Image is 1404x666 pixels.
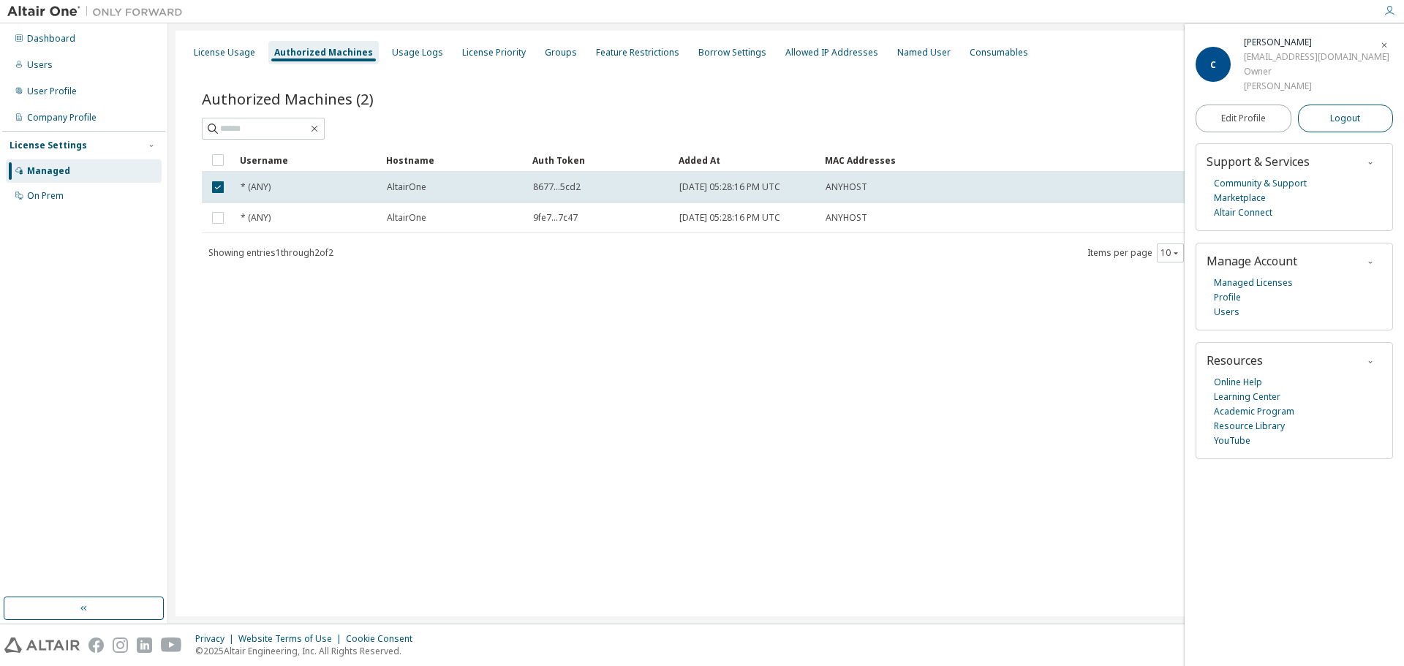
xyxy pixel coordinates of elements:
a: Managed Licenses [1214,276,1293,290]
a: Edit Profile [1196,105,1291,132]
a: Profile [1214,290,1241,305]
span: Authorized Machines (2) [202,88,374,109]
div: User Profile [27,86,77,97]
span: [DATE] 05:28:16 PM UTC [679,212,780,224]
div: [EMAIL_ADDRESS][DOMAIN_NAME] [1244,50,1389,64]
div: Managed [27,165,70,177]
div: Company Profile [27,112,97,124]
div: Chris Pirozzi [1244,35,1389,50]
div: Auth Token [532,148,667,172]
span: Manage Account [1207,253,1297,269]
span: [DATE] 05:28:16 PM UTC [679,181,780,193]
img: Altair One [7,4,190,19]
div: Feature Restrictions [596,47,679,58]
div: Owner [1244,64,1389,79]
span: C [1210,58,1216,71]
div: Borrow Settings [698,47,766,58]
div: Privacy [195,633,238,645]
div: Hostname [386,148,521,172]
span: Resources [1207,352,1263,368]
a: Marketplace [1214,191,1266,205]
div: Username [240,148,374,172]
span: AltairOne [387,181,426,193]
span: 8677...5cd2 [533,181,581,193]
a: Altair Connect [1214,205,1272,220]
a: Community & Support [1214,176,1307,191]
span: 9fe7...7c47 [533,212,578,224]
img: facebook.svg [88,637,104,653]
img: youtube.svg [161,637,182,653]
span: Support & Services [1207,154,1310,170]
div: On Prem [27,190,64,202]
div: Dashboard [27,33,75,45]
div: Website Terms of Use [238,633,346,645]
a: Academic Program [1214,404,1294,419]
a: Online Help [1214,375,1262,390]
div: Cookie Consent [346,633,421,645]
img: altair_logo.svg [4,637,80,653]
div: Named User [897,47,951,58]
p: © 2025 Altair Engineering, Inc. All Rights Reserved. [195,645,421,657]
span: * (ANY) [241,181,271,193]
img: linkedin.svg [137,637,152,653]
div: [PERSON_NAME] [1244,79,1389,94]
div: Usage Logs [392,47,443,58]
span: ANYHOST [826,181,867,193]
a: Users [1214,305,1239,319]
div: Allowed IP Addresses [785,47,878,58]
div: Added At [679,148,813,172]
span: AltairOne [387,212,426,224]
div: License Priority [462,47,526,58]
span: Items per page [1087,243,1184,262]
span: Showing entries 1 through 2 of 2 [208,246,333,259]
span: Logout [1330,111,1360,126]
div: License Settings [10,140,87,151]
div: Authorized Machines [274,47,373,58]
div: Users [27,59,53,71]
a: Learning Center [1214,390,1280,404]
span: Edit Profile [1221,113,1266,124]
img: instagram.svg [113,637,128,653]
span: ANYHOST [826,212,867,224]
div: Consumables [970,47,1028,58]
span: * (ANY) [241,212,271,224]
div: Groups [545,47,577,58]
a: Resource Library [1214,419,1285,434]
button: Logout [1298,105,1394,132]
div: MAC Addresses [825,148,1217,172]
button: 10 [1160,247,1180,259]
div: License Usage [194,47,255,58]
a: YouTube [1214,434,1250,448]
